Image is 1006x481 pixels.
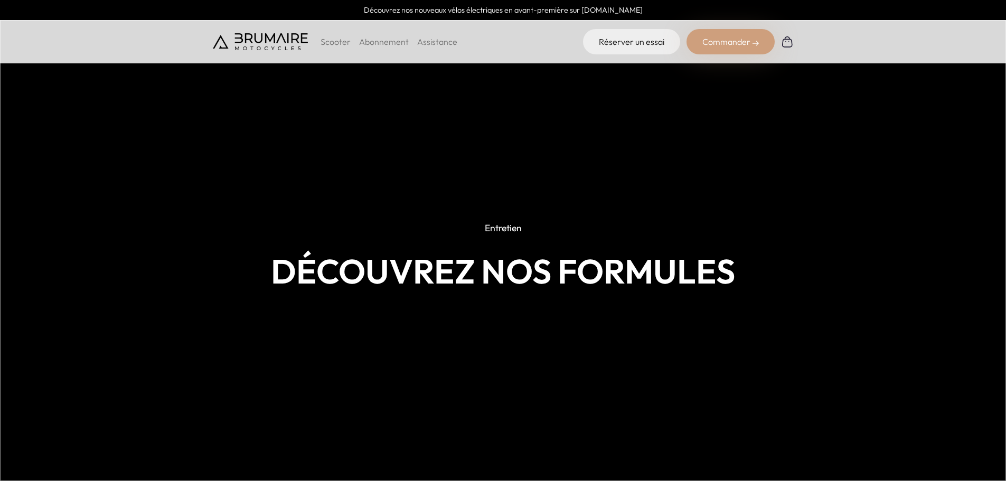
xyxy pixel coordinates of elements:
[417,36,457,47] a: Assistance
[583,29,680,54] a: Réserver un essai
[687,29,775,54] div: Commander
[321,35,351,48] p: Scooter
[753,40,759,46] img: right-arrow-2.png
[359,36,409,47] a: Abonnement
[477,216,530,240] p: Entretien
[213,252,794,291] h1: Découvrez nos formules
[213,33,308,50] img: Brumaire Motocycles
[781,35,794,48] img: Panier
